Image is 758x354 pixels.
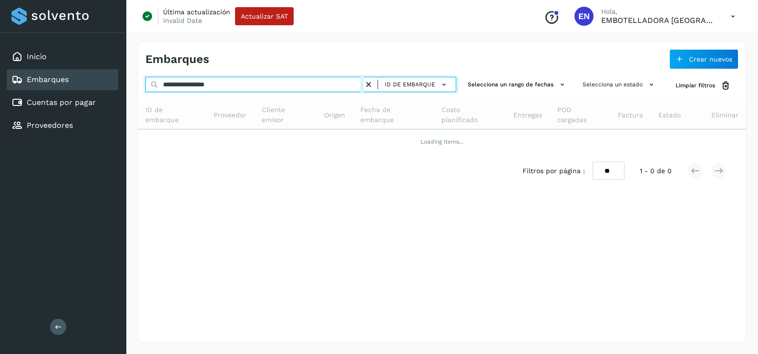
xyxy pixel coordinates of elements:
[669,49,738,69] button: Crear nuevos
[601,8,716,16] p: Hola,
[668,77,738,94] button: Limpiar filtros
[241,13,288,20] span: Actualizar SAT
[138,129,746,154] td: Loading items...
[601,16,716,25] p: EMBOTELLADORA NIAGARA DE MEXICO
[214,110,246,120] span: Proveedor
[522,166,585,176] span: Filtros por página :
[385,80,435,89] span: ID de embarque
[163,16,202,25] p: Invalid Date
[262,105,309,125] span: Cliente emisor
[163,8,230,16] p: Última actualización
[235,7,294,25] button: Actualizar SAT
[689,56,732,62] span: Crear nuevos
[618,110,643,120] span: Factura
[579,77,660,93] button: Selecciona un estado
[27,98,96,107] a: Cuentas por pagar
[711,110,738,120] span: Eliminar
[382,78,452,92] button: ID de embarque
[27,75,69,84] a: Embarques
[640,166,672,176] span: 1 - 0 de 0
[27,121,73,130] a: Proveedores
[7,46,118,67] div: Inicio
[658,110,681,120] span: Estado
[464,77,571,93] button: Selecciona un rango de fechas
[360,105,426,125] span: Fecha de embarque
[676,81,715,90] span: Limpiar filtros
[145,105,198,125] span: ID de embarque
[324,110,345,120] span: Origen
[7,115,118,136] div: Proveedores
[557,105,603,125] span: POD cargadas
[441,105,499,125] span: Costo planificado
[7,92,118,113] div: Cuentas por pagar
[145,52,209,66] h4: Embarques
[513,110,542,120] span: Entregas
[7,69,118,90] div: Embarques
[27,52,47,61] a: Inicio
